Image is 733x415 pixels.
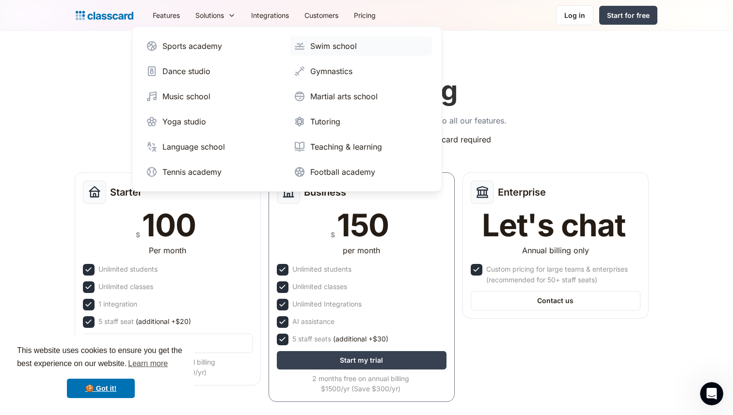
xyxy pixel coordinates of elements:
[290,112,432,131] a: Tutoring
[98,264,158,275] div: Unlimited students
[292,264,351,275] div: Unlimited students
[331,229,335,241] div: $
[277,373,445,394] div: 2 months free on annual billing $1500/yr (Save $300/yr)
[142,61,284,81] a: Dance studio
[346,4,383,26] a: Pricing
[17,345,185,371] span: This website uses cookies to ensure you get the best experience on our website.
[471,291,640,310] a: Contact us
[162,40,222,52] div: Sports academy
[136,316,191,327] span: (additional +$20)
[136,229,140,241] div: $
[292,299,362,309] div: Unlimited Integrations
[195,10,224,20] div: Solutions
[142,137,284,156] a: Language school
[142,112,284,131] a: Yoga studio
[188,4,243,26] div: Solutions
[83,334,253,353] a: Start my trial
[98,316,191,327] div: 5 staff seat
[8,336,194,407] div: cookieconsent
[343,245,380,256] div: per month
[498,186,546,198] h2: Enterprise
[162,116,206,127] div: Yoga studio
[292,281,347,292] div: Unlimited classes
[700,382,723,405] iframe: Intercom live chat
[310,91,378,102] div: Martial arts school
[564,10,585,20] div: Log in
[290,87,432,106] a: Martial arts school
[486,264,638,285] div: Custom pricing for large teams & enterprises (recommended for 50+ staff seats)
[310,40,357,52] div: Swim school
[142,162,284,182] a: Tennis academy
[405,134,491,145] div: No credit card required
[310,116,340,127] div: Tutoring
[162,141,225,153] div: Language school
[304,186,346,198] h2: Business
[162,166,222,178] div: Tennis academy
[607,10,650,20] div: Start for free
[132,26,442,192] nav: Solutions
[98,299,137,309] div: 1 integration
[297,4,346,26] a: Customers
[76,9,133,22] a: home
[277,351,446,369] a: Start my trial
[292,316,335,327] div: AI assistance
[556,5,593,25] a: Log in
[162,65,210,77] div: Dance studio
[162,91,210,102] div: Music school
[149,245,186,256] div: Per month
[310,166,375,178] div: Football academy
[142,36,284,56] a: Sports academy
[482,210,625,241] div: Let's chat
[333,334,388,344] span: (additional +$30)
[290,162,432,182] a: Football academy
[337,210,389,241] div: 150
[310,141,382,153] div: Teaching & learning
[310,65,352,77] div: Gymnastics
[599,6,657,25] a: Start for free
[243,4,297,26] a: Integrations
[110,186,142,198] h2: Starter
[290,36,432,56] a: Swim school
[142,210,195,241] div: 100
[127,356,169,371] a: learn more about cookies
[290,61,432,81] a: Gymnastics
[290,137,432,156] a: Teaching & learning
[142,87,284,106] a: Music school
[522,245,589,256] div: Annual billing only
[145,4,188,26] a: Features
[98,281,153,292] div: Unlimited classes
[292,334,388,344] div: 5 staff seats
[67,379,135,398] a: dismiss cookie message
